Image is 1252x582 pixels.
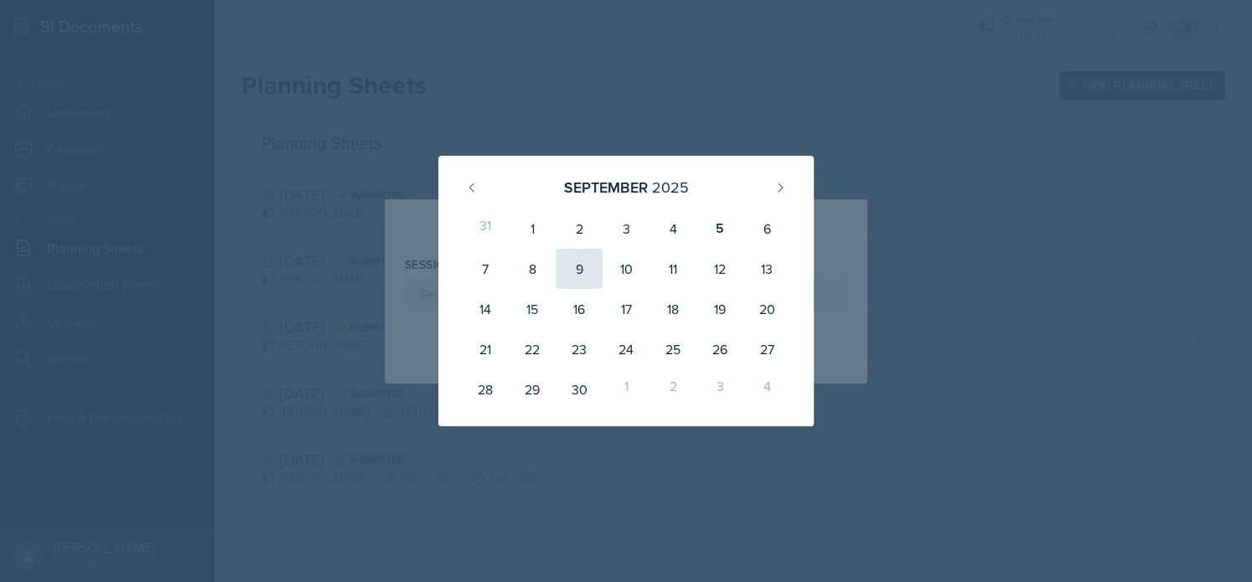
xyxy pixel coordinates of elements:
div: 2025 [652,176,689,198]
div: 8 [509,249,556,289]
div: 26 [696,329,743,369]
div: 20 [743,289,790,329]
div: 15 [509,289,556,329]
div: 30 [556,369,603,409]
div: 5 [696,209,743,249]
div: 28 [462,369,509,409]
div: 10 [603,249,649,289]
div: 1 [603,369,649,409]
div: 22 [509,329,556,369]
div: 23 [556,329,603,369]
div: 16 [556,289,603,329]
div: 18 [649,289,696,329]
div: 25 [649,329,696,369]
div: 6 [743,209,790,249]
div: 2 [649,369,696,409]
div: 14 [462,289,509,329]
div: 2 [556,209,603,249]
div: 21 [462,329,509,369]
div: 31 [462,209,509,249]
div: 17 [603,289,649,329]
div: September [564,176,648,198]
div: 29 [509,369,556,409]
div: 24 [603,329,649,369]
div: 3 [696,369,743,409]
div: 4 [649,209,696,249]
div: 27 [743,329,790,369]
div: 13 [743,249,790,289]
div: 3 [603,209,649,249]
div: 7 [462,249,509,289]
div: 1 [509,209,556,249]
div: 4 [743,369,790,409]
div: 11 [649,249,696,289]
div: 19 [696,289,743,329]
div: 9 [556,249,603,289]
div: 12 [696,249,743,289]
